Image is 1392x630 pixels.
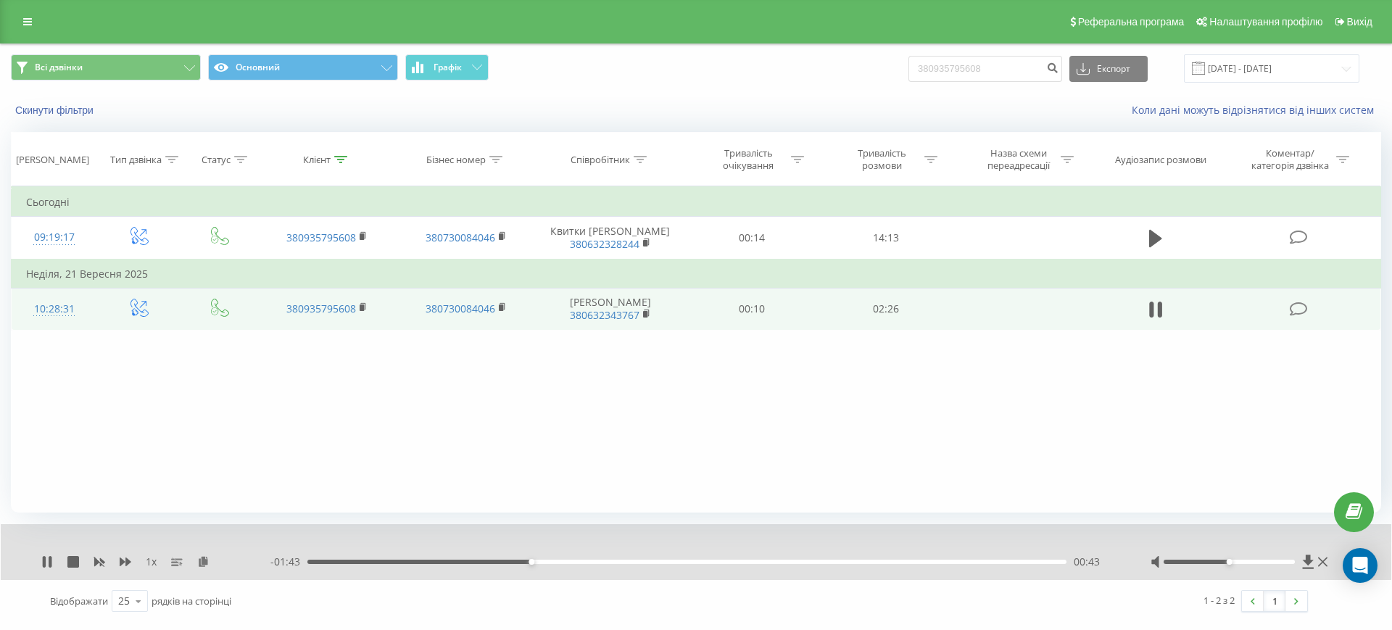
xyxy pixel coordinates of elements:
[535,217,685,260] td: Квитки [PERSON_NAME]
[16,154,89,166] div: [PERSON_NAME]
[1343,548,1377,583] div: Open Intercom Messenger
[11,104,101,117] button: Скинути фільтри
[819,288,952,330] td: 02:26
[1248,147,1333,172] div: Коментар/категорія дзвінка
[303,154,331,166] div: Клієнт
[1132,103,1381,117] a: Коли дані можуть відрізнятися вiд інших систем
[12,188,1381,217] td: Сьогодні
[434,62,462,72] span: Графік
[1209,16,1322,28] span: Налаштування профілю
[1347,16,1372,28] span: Вихід
[1264,591,1285,611] a: 1
[1226,559,1232,565] div: Accessibility label
[286,302,356,315] a: 380935795608
[819,217,952,260] td: 14:13
[152,594,231,608] span: рядків на сторінці
[110,154,162,166] div: Тип дзвінка
[35,62,83,73] span: Всі дзвінки
[1203,593,1235,608] div: 1 - 2 з 2
[26,295,83,323] div: 10:28:31
[979,147,1057,172] div: Назва схеми переадресації
[146,555,157,569] span: 1 x
[1069,56,1148,82] button: Експорт
[843,147,921,172] div: Тривалість розмови
[202,154,231,166] div: Статус
[426,154,486,166] div: Бізнес номер
[118,594,130,608] div: 25
[426,302,495,315] a: 380730084046
[685,217,819,260] td: 00:14
[50,594,108,608] span: Відображати
[270,555,307,569] span: - 01:43
[286,231,356,244] a: 380935795608
[570,308,639,322] a: 380632343767
[710,147,787,172] div: Тривалість очікування
[1115,154,1206,166] div: Аудіозапис розмови
[12,260,1381,289] td: Неділя, 21 Вересня 2025
[11,54,201,80] button: Всі дзвінки
[208,54,398,80] button: Основний
[529,559,534,565] div: Accessibility label
[405,54,489,80] button: Графік
[1074,555,1100,569] span: 00:43
[685,288,819,330] td: 00:10
[535,288,685,330] td: [PERSON_NAME]
[426,231,495,244] a: 380730084046
[26,223,83,252] div: 09:19:17
[570,237,639,251] a: 380632328244
[908,56,1062,82] input: Пошук за номером
[571,154,630,166] div: Співробітник
[1078,16,1185,28] span: Реферальна програма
